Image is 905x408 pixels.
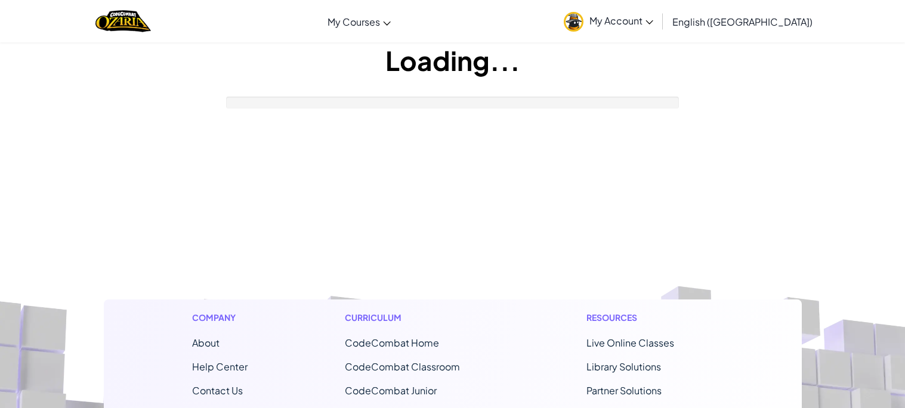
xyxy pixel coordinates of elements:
a: Ozaria by CodeCombat logo [95,9,151,33]
span: My Account [589,14,653,27]
a: About [192,336,220,349]
h1: Resources [586,311,714,324]
a: CodeCombat Classroom [345,360,460,373]
span: English ([GEOGRAPHIC_DATA]) [672,16,813,28]
img: avatar [564,12,583,32]
a: Partner Solutions [586,384,662,397]
span: Contact Us [192,384,243,397]
a: CodeCombat Junior [345,384,437,397]
img: Home [95,9,151,33]
h1: Curriculum [345,311,489,324]
span: My Courses [328,16,380,28]
h1: Company [192,311,248,324]
a: Library Solutions [586,360,661,373]
span: CodeCombat Home [345,336,439,349]
a: My Courses [322,5,397,38]
a: Live Online Classes [586,336,674,349]
a: Help Center [192,360,248,373]
a: My Account [558,2,659,40]
a: English ([GEOGRAPHIC_DATA]) [666,5,818,38]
